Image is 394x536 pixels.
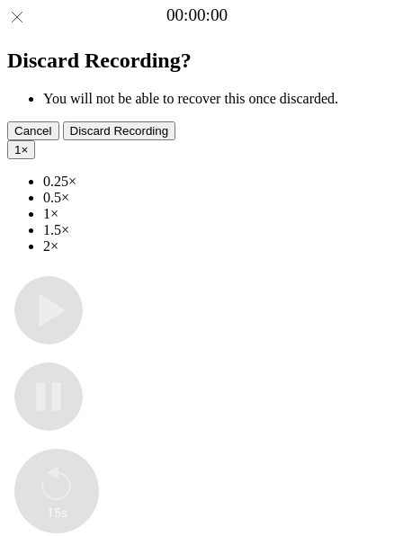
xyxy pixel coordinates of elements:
li: You will not be able to recover this once discarded. [43,91,387,107]
button: 1× [7,140,35,159]
button: Cancel [7,121,59,140]
li: 1.5× [43,222,387,238]
button: Discard Recording [63,121,176,140]
h2: Discard Recording? [7,49,387,73]
span: 1 [14,143,21,156]
li: 0.5× [43,190,387,206]
a: 00:00:00 [166,5,228,25]
li: 1× [43,206,387,222]
li: 2× [43,238,387,255]
li: 0.25× [43,174,387,190]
